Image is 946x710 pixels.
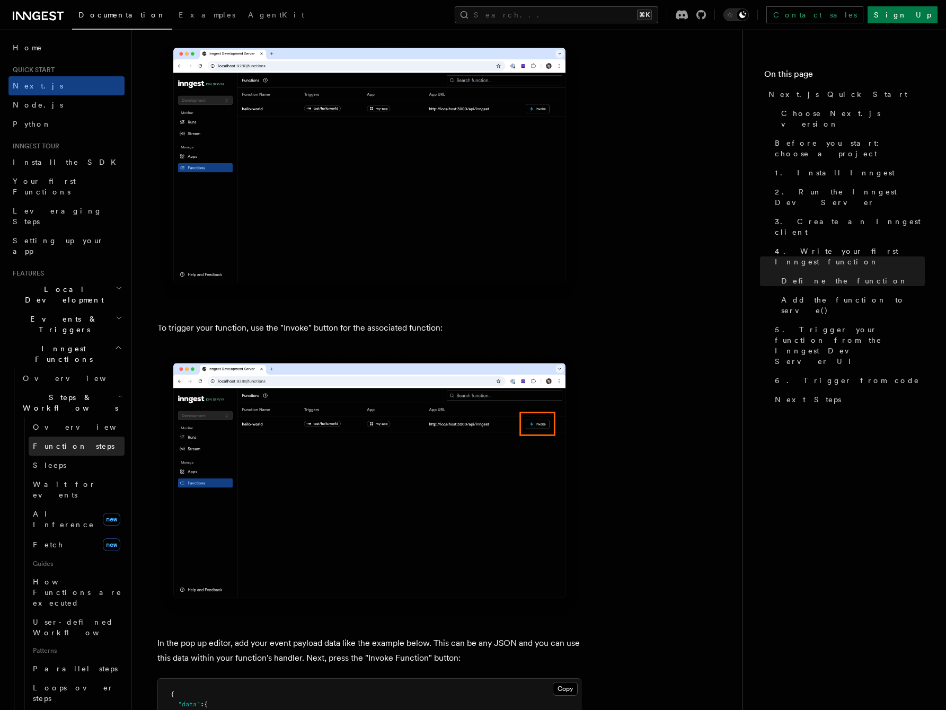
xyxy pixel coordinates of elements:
[8,153,125,172] a: Install the SDK
[771,390,925,409] a: Next Steps
[8,231,125,261] a: Setting up your app
[777,271,925,290] a: Define the function
[29,555,125,572] span: Guides
[868,6,938,23] a: Sign Up
[33,423,142,431] span: Overview
[171,690,174,698] span: {
[775,167,895,178] span: 1. Install Inngest
[33,684,114,703] span: Loops over steps
[33,510,94,529] span: AI Inference
[553,682,578,696] button: Copy
[781,108,925,129] span: Choose Next.js version
[8,114,125,134] a: Python
[103,538,120,551] span: new
[723,8,749,21] button: Toggle dark mode
[13,158,122,166] span: Install the SDK
[766,6,863,23] a: Contact sales
[29,613,125,642] a: User-defined Workflows
[19,369,125,388] a: Overview
[771,134,925,163] a: Before you start: choose a project
[13,207,102,226] span: Leveraging Steps
[157,321,581,335] p: To trigger your function, use the "Invoke" button for the associated function:
[8,201,125,231] a: Leveraging Steps
[13,82,63,90] span: Next.js
[157,37,581,304] img: Inngest Dev Server web interface's functions tab with functions listed
[29,504,125,534] a: AI Inferencenew
[29,678,125,708] a: Loops over steps
[775,246,925,267] span: 4. Write your first Inngest function
[29,642,125,659] span: Patterns
[781,295,925,316] span: Add the function to serve()
[33,480,96,499] span: Wait for events
[179,11,235,19] span: Examples
[8,66,55,74] span: Quick start
[771,320,925,371] a: 5. Trigger your function from the Inngest Dev Server UI
[768,89,907,100] span: Next.js Quick Start
[13,177,76,196] span: Your first Functions
[33,442,114,450] span: Function steps
[771,371,925,390] a: 6. Trigger from code
[13,120,51,128] span: Python
[29,659,125,678] a: Parallel steps
[775,138,925,159] span: Before you start: choose a project
[775,324,925,367] span: 5. Trigger your function from the Inngest Dev Server UI
[775,394,841,405] span: Next Steps
[764,68,925,85] h4: On this page
[775,187,925,208] span: 2. Run the Inngest Dev Server
[771,242,925,271] a: 4. Write your first Inngest function
[777,104,925,134] a: Choose Next.js version
[29,456,125,475] a: Sleeps
[29,437,125,456] a: Function steps
[771,212,925,242] a: 3. Create an Inngest client
[19,388,125,418] button: Steps & Workflows
[29,475,125,504] a: Wait for events
[157,636,581,665] p: In the pop up editor, add your event payload data like the example below. This can be any JSON an...
[172,3,242,29] a: Examples
[19,392,118,413] span: Steps & Workflows
[8,76,125,95] a: Next.js
[771,182,925,212] a: 2. Run the Inngest Dev Server
[33,618,128,637] span: User-defined Workflows
[13,101,63,109] span: Node.js
[29,572,125,613] a: How Functions are executed
[8,269,44,278] span: Features
[78,11,166,19] span: Documentation
[157,352,581,619] img: Inngest Dev Server web interface's functions tab with the invoke button highlighted
[23,374,132,383] span: Overview
[8,309,125,339] button: Events & Triggers
[8,172,125,201] a: Your first Functions
[8,38,125,57] a: Home
[204,700,208,708] span: {
[775,216,925,237] span: 3. Create an Inngest client
[764,85,925,104] a: Next.js Quick Start
[8,95,125,114] a: Node.js
[775,375,920,386] span: 6. Trigger from code
[248,11,304,19] span: AgentKit
[29,418,125,437] a: Overview
[33,461,66,469] span: Sleeps
[33,578,122,607] span: How Functions are executed
[8,284,116,305] span: Local Development
[29,534,125,555] a: Fetchnew
[8,339,125,369] button: Inngest Functions
[33,540,64,549] span: Fetch
[72,3,172,30] a: Documentation
[771,163,925,182] a: 1. Install Inngest
[33,664,118,673] span: Parallel steps
[178,700,200,708] span: "data"
[8,142,59,150] span: Inngest tour
[455,6,658,23] button: Search...⌘K
[103,513,120,526] span: new
[13,236,104,255] span: Setting up your app
[777,290,925,320] a: Add the function to serve()
[637,10,652,20] kbd: ⌘K
[781,276,908,286] span: Define the function
[200,700,204,708] span: :
[8,280,125,309] button: Local Development
[242,3,311,29] a: AgentKit
[13,42,42,53] span: Home
[8,314,116,335] span: Events & Triggers
[8,343,114,365] span: Inngest Functions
